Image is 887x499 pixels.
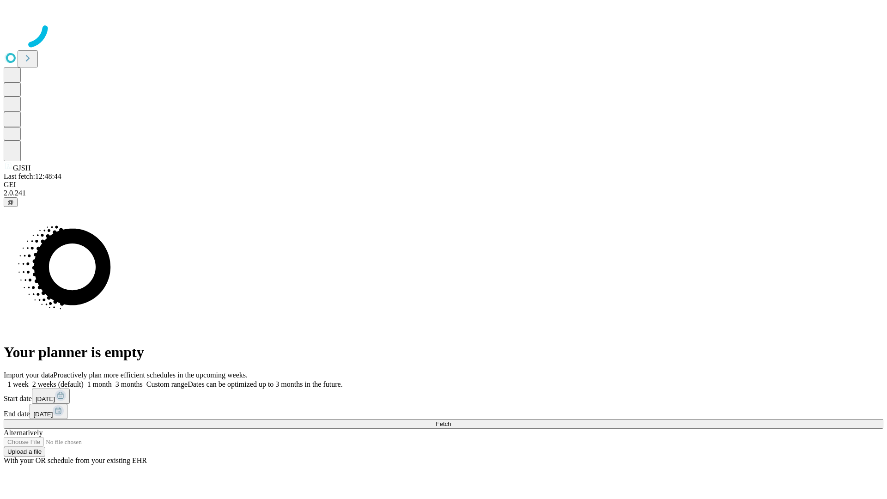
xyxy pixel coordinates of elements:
[188,380,342,388] span: Dates can be optimized up to 3 months in the future.
[4,456,147,464] span: With your OR schedule from your existing EHR
[33,411,53,418] span: [DATE]
[436,420,451,427] span: Fetch
[4,389,883,404] div: Start date
[4,419,883,429] button: Fetch
[4,429,43,437] span: Alternatively
[7,199,14,206] span: @
[4,181,883,189] div: GEI
[4,344,883,361] h1: Your planner is empty
[4,447,45,456] button: Upload a file
[4,197,18,207] button: @
[36,396,55,402] span: [DATE]
[54,371,248,379] span: Proactively plan more efficient schedules in the upcoming weeks.
[115,380,143,388] span: 3 months
[13,164,30,172] span: GJSH
[4,404,883,419] div: End date
[30,404,67,419] button: [DATE]
[4,172,61,180] span: Last fetch: 12:48:44
[4,189,883,197] div: 2.0.241
[87,380,112,388] span: 1 month
[7,380,29,388] span: 1 week
[146,380,188,388] span: Custom range
[4,371,54,379] span: Import your data
[32,380,84,388] span: 2 weeks (default)
[32,389,70,404] button: [DATE]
